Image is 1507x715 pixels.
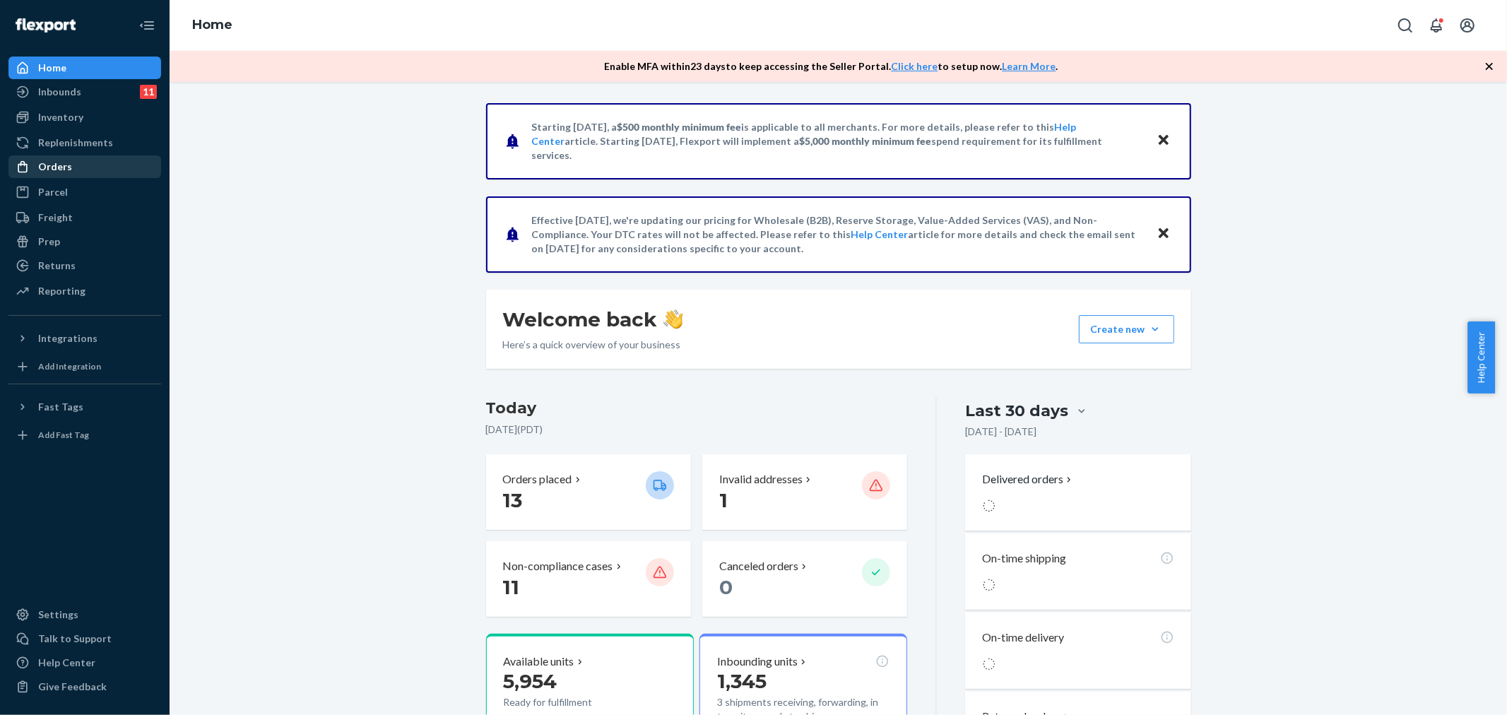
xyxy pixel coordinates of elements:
span: Support [28,10,79,23]
a: Learn More [1003,60,1056,72]
button: Close [1154,224,1173,244]
img: Flexport logo [16,18,76,32]
a: Freight [8,206,161,229]
div: Returns [38,259,76,273]
div: Add Fast Tag [38,429,89,441]
span: 1,345 [717,669,767,693]
span: 5,954 [504,669,557,693]
p: Invalid addresses [719,471,803,487]
button: Open account menu [1453,11,1482,40]
button: Canceled orders 0 [702,541,907,617]
a: Home [8,57,161,79]
h1: Welcome back [503,307,683,332]
p: Effective [DATE], we're updating our pricing for Wholesale (B2B), Reserve Storage, Value-Added Se... [532,213,1143,256]
div: Talk to Support [38,632,112,646]
button: Create new [1079,315,1174,343]
a: Add Integration [8,355,161,378]
button: Give Feedback [8,675,161,698]
button: Fast Tags [8,396,161,418]
div: Replenishments [38,136,113,150]
div: Integrations [38,331,97,345]
div: Help Center [38,656,95,670]
span: 13 [503,488,523,512]
a: Home [192,17,232,32]
span: 1 [719,488,728,512]
div: Give Feedback [38,680,107,694]
div: Inventory [38,110,83,124]
div: Inbounds [38,85,81,99]
p: On-time delivery [982,630,1064,646]
a: Replenishments [8,131,161,154]
p: Ready for fulfillment [504,695,634,709]
div: Home [38,61,66,75]
p: [DATE] ( PDT ) [486,422,908,437]
p: Here’s a quick overview of your business [503,338,683,352]
p: Starting [DATE], a is applicable to all merchants. For more details, please refer to this article... [532,120,1143,162]
span: $500 monthly minimum fee [617,121,742,133]
span: $5,000 monthly minimum fee [800,135,932,147]
a: Parcel [8,181,161,203]
a: Returns [8,254,161,277]
a: Add Fast Tag [8,424,161,447]
p: Enable MFA within 23 days to keep accessing the Seller Portal. to setup now. . [605,59,1058,73]
span: 11 [503,575,520,599]
div: Fast Tags [38,400,83,414]
span: 0 [719,575,733,599]
a: Inventory [8,106,161,129]
button: Open notifications [1422,11,1450,40]
button: Non-compliance cases 11 [486,541,691,617]
p: [DATE] - [DATE] [965,425,1036,439]
p: Canceled orders [719,558,798,574]
div: Freight [38,211,73,225]
div: 11 [140,85,157,99]
p: On-time shipping [982,550,1066,567]
img: hand-wave emoji [663,309,683,329]
a: Settings [8,603,161,626]
div: Prep [38,235,60,249]
button: Open Search Box [1391,11,1419,40]
button: Delivered orders [982,471,1075,487]
p: Orders placed [503,471,572,487]
div: Reporting [38,284,85,298]
p: Inbounding units [717,654,798,670]
a: Orders [8,155,161,178]
p: Non-compliance cases [503,558,613,574]
a: Click here [892,60,938,72]
a: Help Center [8,651,161,674]
div: Settings [38,608,78,622]
button: Integrations [8,327,161,350]
button: Help Center [1467,321,1495,394]
button: Close Navigation [133,11,161,40]
button: Close [1154,131,1173,151]
button: Orders placed 13 [486,454,691,530]
div: Orders [38,160,72,174]
a: Prep [8,230,161,253]
a: Inbounds11 [8,81,161,103]
div: Add Integration [38,360,101,372]
button: Talk to Support [8,627,161,650]
h3: Today [486,397,908,420]
ol: breadcrumbs [181,5,244,46]
a: Help Center [851,228,909,240]
div: Last 30 days [965,400,1068,422]
p: Available units [504,654,574,670]
div: Parcel [38,185,68,199]
a: Reporting [8,280,161,302]
button: Invalid addresses 1 [702,454,907,530]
